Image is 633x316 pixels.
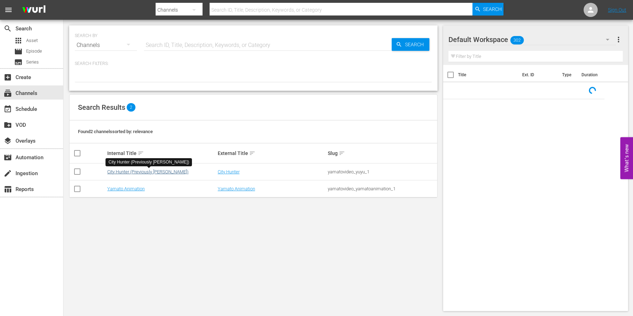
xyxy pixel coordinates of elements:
[402,38,429,51] span: Search
[4,121,12,129] span: VOD
[108,159,189,165] div: City Hunter (Previously [PERSON_NAME])
[218,169,240,174] a: City Hunter
[483,3,502,16] span: Search
[328,149,436,157] div: Slug
[510,33,524,48] span: 302
[107,149,216,157] div: Internal Title
[4,24,12,33] span: Search
[14,36,23,45] span: Asset
[249,150,255,156] span: sort
[458,65,518,85] th: Title
[328,186,436,191] div: yamatovideo_yamatoanimation_1
[78,103,125,112] span: Search Results
[138,150,144,156] span: sort
[620,137,633,179] button: Open Feedback Widget
[107,169,188,174] a: City Hunter (Previously [PERSON_NAME])
[608,7,626,13] a: Sign Out
[614,35,623,44] span: more_vert
[339,150,345,156] span: sort
[472,3,504,16] button: Search
[78,129,153,134] span: Found 2 channels sorted by: relevance
[4,169,12,178] span: Ingestion
[14,58,23,66] span: Series
[392,38,429,51] button: Search
[107,186,145,191] a: Yamato Animation
[4,6,13,14] span: menu
[218,149,326,157] div: External Title
[26,37,38,44] span: Asset
[4,185,12,193] span: Reports
[448,30,616,49] div: Default Workspace
[26,59,39,66] span: Series
[4,153,12,162] span: Automation
[518,65,558,85] th: Ext. ID
[4,73,12,82] span: Create
[4,89,12,97] span: Channels
[14,47,23,56] span: Episode
[4,105,12,113] span: Schedule
[218,186,255,191] a: Yamato Animation
[558,65,577,85] th: Type
[328,169,436,174] div: yamatovideo_yuyu_1
[614,31,623,48] button: more_vert
[127,103,135,112] span: 2
[4,137,12,145] span: Overlays
[75,35,137,55] div: Channels
[26,48,42,55] span: Episode
[577,65,620,85] th: Duration
[17,2,51,18] img: ans4CAIJ8jUAAAAAAAAAAAAAAAAAAAAAAAAgQb4GAAAAAAAAAAAAAAAAAAAAAAAAJMjXAAAAAAAAAAAAAAAAAAAAAAAAgAT5G...
[75,61,432,67] p: Search Filters:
